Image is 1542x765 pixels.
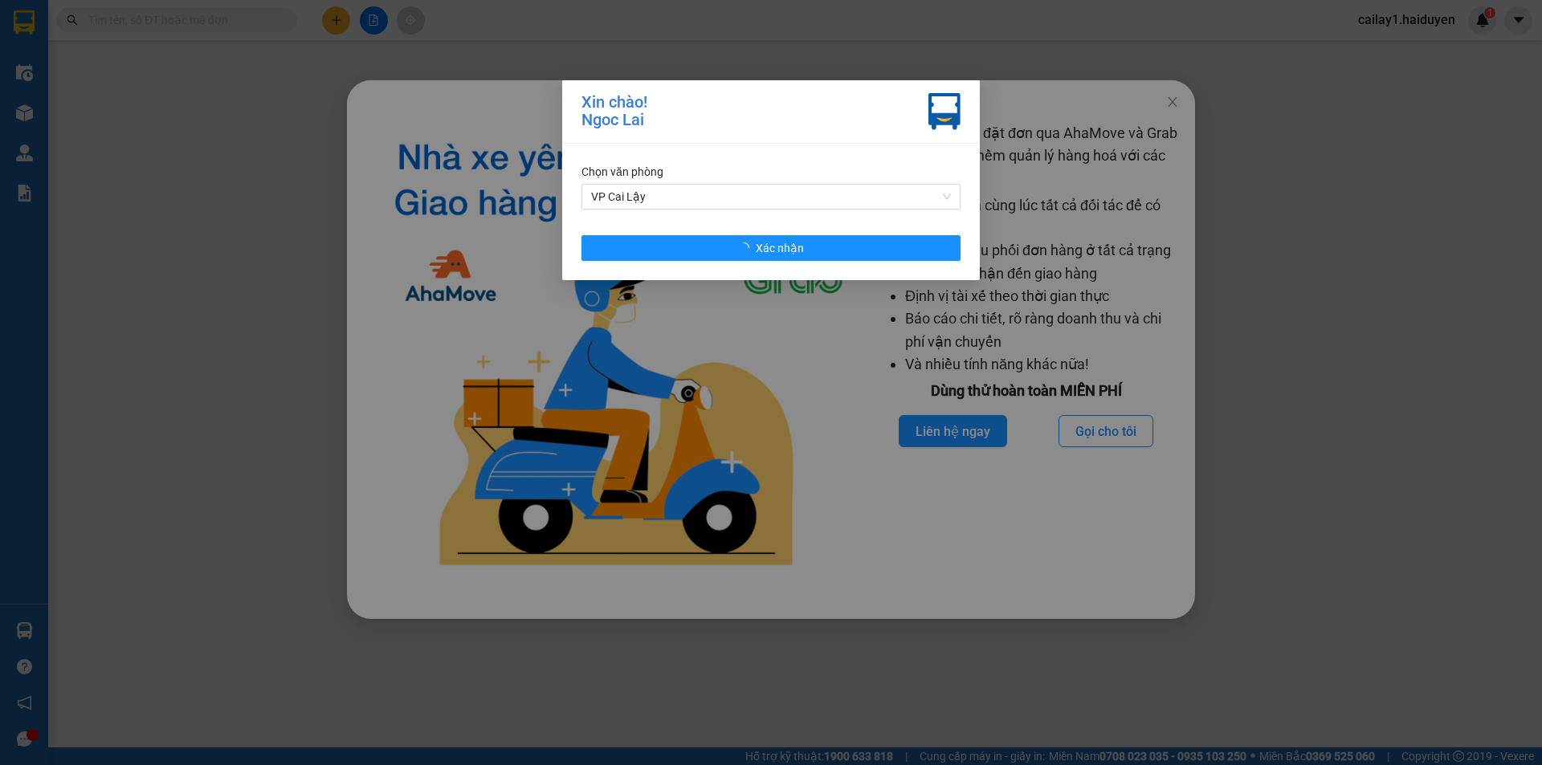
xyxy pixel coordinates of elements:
button: Xác nhận [581,235,961,261]
span: VP Cai Lậy [591,185,951,209]
img: vxr-icon [928,93,961,130]
span: loading [738,242,756,254]
span: Xác nhận [756,239,804,257]
div: Xin chào! Ngoc Lai [581,93,647,130]
div: Chọn văn phòng [581,163,961,181]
